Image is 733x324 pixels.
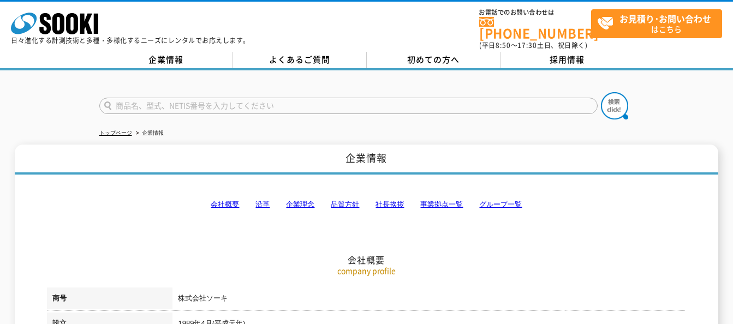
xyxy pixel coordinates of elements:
[286,200,314,208] a: 企業理念
[367,52,500,68] a: 初めての方へ
[479,200,522,208] a: グループ一覧
[47,265,686,277] p: company profile
[211,200,239,208] a: 会社概要
[99,130,132,136] a: トップページ
[479,9,591,16] span: お電話でのお問い合わせは
[331,200,359,208] a: 品質方針
[99,98,598,114] input: 商品名、型式、NETIS番号を入力してください
[496,40,511,50] span: 8:50
[15,145,718,175] h1: 企業情報
[420,200,463,208] a: 事業拠点一覧
[597,10,722,37] span: はこちら
[233,52,367,68] a: よくあるご質問
[619,12,711,25] strong: お見積り･お問い合わせ
[47,287,172,313] th: 商号
[47,145,686,266] h2: 会社概要
[376,200,404,208] a: 社長挨拶
[517,40,537,50] span: 17:30
[591,9,722,38] a: お見積り･お問い合わせはこちら
[11,37,250,44] p: 日々進化する計測技術と多種・多様化するニーズにレンタルでお応えします。
[479,17,591,39] a: [PHONE_NUMBER]
[99,52,233,68] a: 企業情報
[479,40,587,50] span: (平日 ～ 土日、祝日除く)
[255,200,270,208] a: 沿革
[407,53,460,65] span: 初めての方へ
[500,52,634,68] a: 採用情報
[134,128,164,139] li: 企業情報
[172,287,686,313] td: 株式会社ソーキ
[601,92,628,119] img: btn_search.png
